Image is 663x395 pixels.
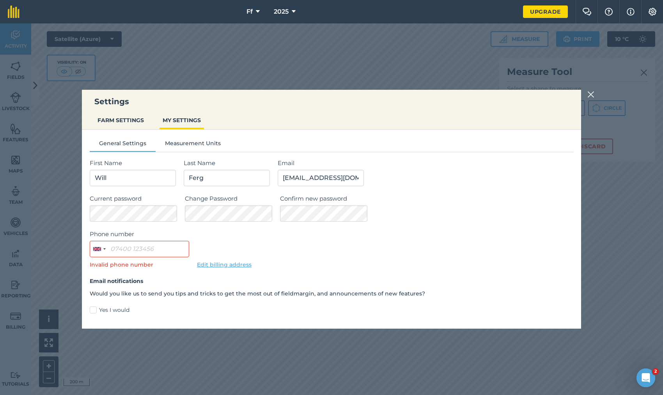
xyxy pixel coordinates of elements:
span: Ff [246,7,253,16]
img: fieldmargin Logo [8,5,19,18]
p: Would you like us to send you tips and tricks to get the most out of fieldmargin, and announcemen... [90,289,573,298]
label: First Name [90,158,176,168]
button: FARM SETTINGS [94,113,147,128]
button: Measurement Units [156,139,230,151]
iframe: Intercom live chat [636,368,655,387]
a: Terms & Conditions and Privacy Policy [90,320,573,329]
label: Change Password [185,194,272,203]
input: 07400 123456 [90,241,189,257]
label: Last Name [184,158,270,168]
img: A question mark icon [604,8,613,16]
h4: Email notifications [90,277,573,285]
button: Selected country [90,241,108,257]
label: Email [278,158,573,168]
h3: Settings [82,96,581,107]
img: Two speech bubbles overlapping with the left bubble in the forefront [582,8,592,16]
label: Yes I would [90,306,573,314]
img: svg+xml;base64,PHN2ZyB4bWxucz0iaHR0cDovL3d3dy53My5vcmcvMjAwMC9zdmciIHdpZHRoPSIyMiIgaGVpZ2h0PSIzMC... [587,90,594,99]
img: A cog icon [648,8,657,16]
button: General Settings [90,139,156,151]
label: Current password [90,194,177,203]
span: 2 [652,368,659,375]
a: Upgrade [523,5,568,18]
button: MY SETTINGS [160,113,204,128]
img: svg+xml;base64,PHN2ZyB4bWxucz0iaHR0cDovL3d3dy53My5vcmcvMjAwMC9zdmciIHdpZHRoPSIxNyIgaGVpZ2h0PSIxNy... [627,7,635,16]
label: Phone number [90,230,189,239]
label: Confirm new password [280,194,573,203]
a: Edit billing address [197,261,252,268]
p: Invalid phone number [90,260,189,269]
span: 2025 [274,7,289,16]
